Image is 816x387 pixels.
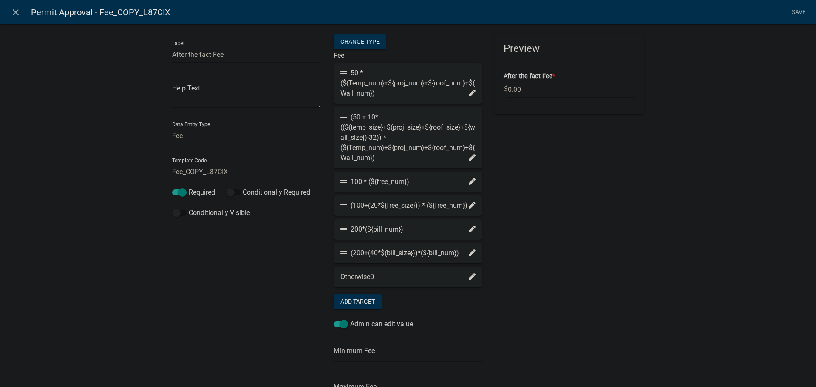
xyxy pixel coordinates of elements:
[340,68,476,99] div: 50 * (${Temp_num}+${proj_num}+${roof_num}+${Wall_num})
[334,51,482,59] h6: Fee
[172,187,215,198] label: Required
[504,73,555,79] label: After the fact Fee
[340,201,476,211] div: (100+(20*${free_size})) * (${free_num})
[340,177,476,187] div: 100 * (${free_num})
[31,4,170,21] span: Permit Approval - Fee_COPY_L87CIX
[11,7,21,17] i: close
[340,112,476,163] div: (50 + 10*((${temp_size}+${proj_size}+${roof_size}+${wall_size})-32)) *(${Temp_num}+${proj_num}+${...
[788,4,809,20] a: Save
[370,273,374,281] span: 0
[172,208,250,218] label: Conditionally Visible
[504,42,635,55] h5: Preview
[226,187,310,198] label: Conditionally Required
[340,248,476,258] div: (200+(40*${bill_size}))*(${bill_num})
[504,81,508,98] span: $
[340,224,476,234] div: 200*(${bill_num})
[340,272,476,282] div: Otherwise
[334,34,386,49] div: Change Type
[334,319,413,329] label: Admin can edit value
[334,294,382,309] button: Add Target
